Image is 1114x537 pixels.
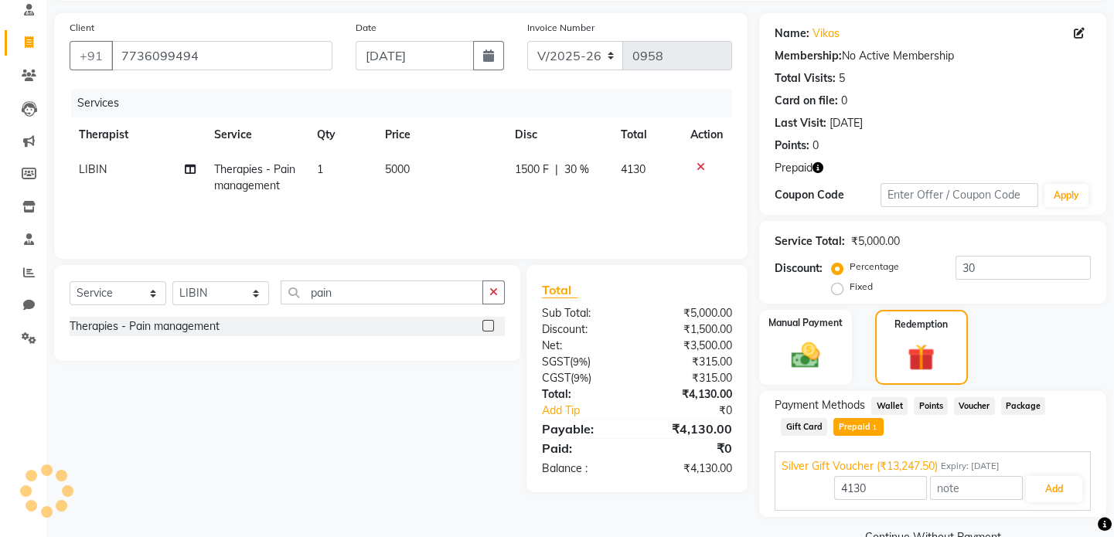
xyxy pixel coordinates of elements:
div: Points: [775,138,809,154]
span: 1500 F [515,161,549,178]
span: Silver Gift Voucher (₹13,247.50) [782,458,938,474]
span: Voucher [954,397,995,415]
div: Total Visits: [775,70,836,87]
span: 1 [317,162,323,176]
span: 9% [574,372,588,384]
th: Therapist [70,117,205,152]
div: ( ) [530,370,637,386]
div: ₹4,130.00 [637,386,744,403]
img: _cash.svg [782,339,829,372]
div: Net: [530,338,637,354]
img: _gift.svg [899,341,943,374]
span: Total [542,282,577,298]
div: Services [71,89,744,117]
span: Wallet [871,397,908,415]
span: SGST [542,355,570,369]
button: Apply [1044,184,1088,207]
div: ₹315.00 [637,354,744,370]
div: [DATE] [830,115,863,131]
span: Gift Card [781,418,827,436]
div: ₹0 [655,403,744,419]
th: Total [612,117,682,152]
div: Service Total: [775,233,845,250]
span: 1 [870,423,879,433]
span: 4130 [621,162,646,176]
div: ( ) [530,354,637,370]
div: 0 [841,93,847,109]
span: Prepaid [775,160,813,176]
input: Enter Offer / Coupon Code [881,183,1038,207]
a: Vikas [813,25,840,42]
div: ₹315.00 [637,370,744,386]
div: Coupon Code [775,187,880,203]
span: CGST [542,371,571,385]
div: ₹4,130.00 [637,420,744,438]
span: Therapies - Pain management [214,162,295,192]
span: LIBIN [79,162,107,176]
button: Add [1026,476,1082,502]
div: Discount: [775,260,823,277]
th: Disc [506,117,612,152]
div: ₹4,130.00 [637,461,744,477]
span: 5000 [385,162,410,176]
div: Balance : [530,461,637,477]
div: ₹1,500.00 [637,321,744,338]
div: No Active Membership [775,48,1091,64]
div: Card on file: [775,93,838,109]
div: Sub Total: [530,305,637,321]
th: Service [205,117,308,152]
input: note [930,476,1023,500]
div: Last Visit: [775,115,826,131]
span: Prepaid [833,418,884,436]
div: Discount: [530,321,637,338]
label: Invoice Number [527,21,594,35]
div: ₹5,000.00 [637,305,744,321]
div: Membership: [775,48,842,64]
div: Paid: [530,439,637,457]
a: Add Tip [530,403,655,419]
span: 9% [573,355,588,368]
div: ₹5,000.00 [851,233,900,250]
th: Qty [308,117,376,152]
span: 30 % [564,161,589,178]
div: Total: [530,386,637,403]
span: Package [1001,397,1046,415]
label: Date [356,21,376,35]
th: Action [681,117,732,152]
label: Redemption [894,318,948,331]
span: | [555,161,558,178]
label: Manual Payment [768,316,843,330]
label: Fixed [850,280,873,294]
div: ₹3,500.00 [637,338,744,354]
label: Client [70,21,94,35]
div: ₹0 [637,439,744,457]
input: Amount [834,476,927,500]
span: Points [914,397,948,415]
div: Name: [775,25,809,42]
input: Search or Scan [281,280,483,304]
span: Expiry: [DATE] [941,460,1000,473]
div: Payable: [530,420,637,438]
div: 5 [839,70,845,87]
input: Search by Name/Mobile/Email/Code [111,41,332,70]
span: Payment Methods [775,397,865,413]
div: 0 [813,138,819,154]
label: Percentage [850,260,899,274]
th: Price [376,117,506,152]
button: +91 [70,41,113,70]
div: Therapies - Pain management [70,318,220,335]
